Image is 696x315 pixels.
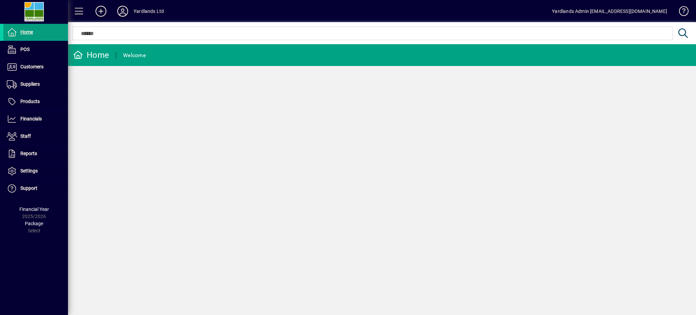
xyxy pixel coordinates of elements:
a: Knowledge Base [674,1,688,23]
span: Support [20,185,37,191]
span: Financial Year [19,206,49,212]
a: Reports [3,145,68,162]
span: POS [20,47,30,52]
a: Products [3,93,68,110]
button: Profile [112,5,134,17]
span: Suppliers [20,81,40,87]
div: Welcome [123,50,146,61]
span: Staff [20,133,31,139]
a: POS [3,41,68,58]
button: Add [90,5,112,17]
span: Financials [20,116,42,121]
div: Yardlands Admin [EMAIL_ADDRESS][DOMAIN_NAME] [552,6,667,17]
div: Yardlands Ltd [134,6,164,17]
span: Home [20,29,33,35]
span: Customers [20,64,43,69]
a: Settings [3,163,68,180]
span: Products [20,99,40,104]
span: Reports [20,151,37,156]
a: Financials [3,111,68,128]
a: Staff [3,128,68,145]
span: Settings [20,168,38,173]
a: Suppliers [3,76,68,93]
span: Package [25,221,43,226]
div: Home [73,50,109,61]
a: Support [3,180,68,197]
a: Customers [3,59,68,76]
